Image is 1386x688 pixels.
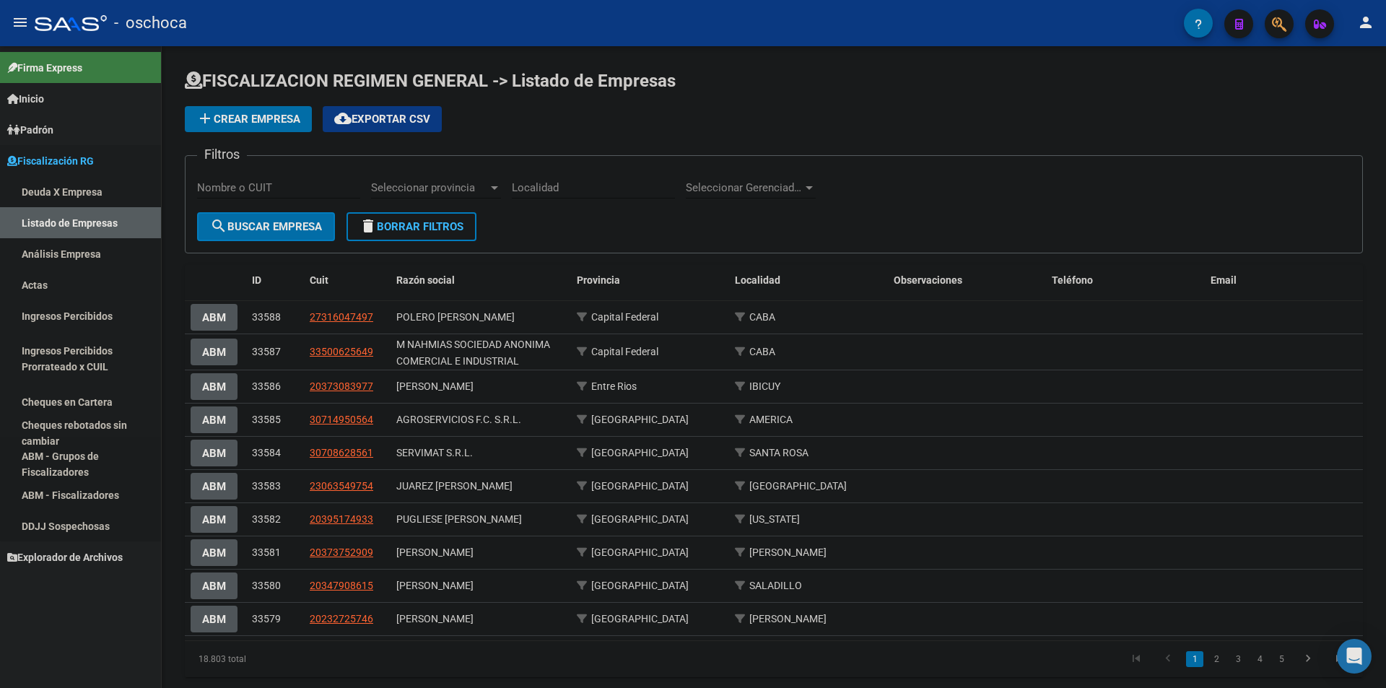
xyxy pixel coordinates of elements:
span: 30708628561 [310,447,373,458]
span: 33588 [252,311,281,323]
span: SERVIMAT S.R.L. [396,447,473,458]
button: ABM [191,506,237,533]
mat-icon: cloud_download [334,110,352,127]
button: ABM [191,406,237,433]
button: ABM [191,304,237,331]
a: go to next page [1294,651,1322,667]
span: 20347908615 [310,580,373,591]
span: Observaciones [894,274,962,286]
span: 33580 [252,580,281,591]
datatable-header-cell: Provincia [571,265,729,296]
span: 33584 [252,447,281,458]
span: ABM [202,580,226,593]
button: ABM [191,473,237,500]
span: Provincia [577,274,620,286]
span: [PERSON_NAME] [749,547,827,558]
span: IBICUY [749,380,780,392]
a: go to last page [1326,651,1354,667]
span: [GEOGRAPHIC_DATA] [749,480,847,492]
span: [GEOGRAPHIC_DATA] [591,580,689,591]
span: Razón social [396,274,455,286]
button: Exportar CSV [323,106,442,132]
span: ABM [202,380,226,393]
button: ABM [191,339,237,365]
datatable-header-cell: Razón social [391,265,571,296]
span: Seleccionar Gerenciador [686,181,803,194]
span: ABM [202,513,226,526]
span: Localidad [735,274,780,286]
span: Capital Federal [591,346,658,357]
span: ABM [202,311,226,324]
span: [GEOGRAPHIC_DATA] [591,414,689,425]
span: 20373083977 [310,380,373,392]
span: POLERO MARIA FLORENCIA [396,311,515,323]
mat-icon: add [196,110,214,127]
span: SOSA JUAN PABLO [396,580,474,591]
datatable-header-cell: Email [1205,265,1363,296]
li: page 4 [1249,647,1270,671]
span: ABM [202,613,226,626]
li: page 2 [1206,647,1227,671]
datatable-header-cell: Localidad [729,265,887,296]
span: Cuit [310,274,328,286]
span: JUAREZ ANGELA DEL CARMEN [396,480,513,492]
mat-icon: person [1357,14,1374,31]
li: page 5 [1270,647,1292,671]
span: 30714950564 [310,414,373,425]
mat-icon: delete [359,217,377,235]
span: 33500625649 [310,346,373,357]
mat-icon: menu [12,14,29,31]
span: Teléfono [1052,274,1093,286]
span: Crear Empresa [196,113,300,126]
a: go to previous page [1154,651,1182,667]
span: ID [252,274,261,286]
span: ABM [202,447,226,460]
a: 4 [1251,651,1268,667]
span: FISCALIZACION REGIMEN GENERAL -> Listado de Empresas [185,71,676,91]
span: CABA [749,311,775,323]
span: ABM [202,480,226,493]
span: MARGOT JUAN DANIEL [396,547,474,558]
span: ABM [202,547,226,559]
a: 5 [1273,651,1290,667]
h3: Filtros [197,144,247,165]
span: Capital Federal [591,311,658,323]
span: 23063549754 [310,480,373,492]
span: PUGLIESE FRANGK ALEJANDRO [396,513,522,525]
span: ABM [202,346,226,359]
a: 1 [1186,651,1203,667]
li: page 1 [1184,647,1206,671]
button: Borrar Filtros [346,212,476,241]
datatable-header-cell: Teléfono [1046,265,1204,296]
span: 20373752909 [310,547,373,558]
span: Seleccionar provincia [371,181,488,194]
a: 2 [1208,651,1225,667]
a: go to first page [1123,651,1150,667]
span: [GEOGRAPHIC_DATA] [591,547,689,558]
span: [PERSON_NAME] [749,613,827,624]
span: SANTA ROSA [749,447,808,458]
span: Explorador de Archivos [7,549,123,565]
span: Email [1211,274,1237,286]
span: [GEOGRAPHIC_DATA] [591,513,689,525]
datatable-header-cell: Observaciones [888,265,1046,296]
a: 3 [1229,651,1247,667]
button: Buscar Empresa [197,212,335,241]
span: 33587 [252,346,281,357]
button: Crear Empresa [185,106,312,132]
button: ABM [191,373,237,400]
span: FERRUTTI FELIPE ANDRES [396,380,474,392]
span: Buscar Empresa [210,220,322,233]
button: ABM [191,606,237,632]
span: M NAHMIAS SOCIEDAD ANONIMA COMERCIAL E INDUSTRIAL [396,339,550,367]
span: [US_STATE] [749,513,800,525]
div: 18.803 total [185,641,418,677]
span: - oschoca [114,7,187,39]
span: Padrón [7,122,53,138]
span: 33579 [252,613,281,624]
span: AGROSERVICIOS F.C. S.R.L. [396,414,521,425]
span: [GEOGRAPHIC_DATA] [591,480,689,492]
span: AMERICA [749,414,793,425]
span: ABM [202,414,226,427]
span: 20232725746 [310,613,373,624]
